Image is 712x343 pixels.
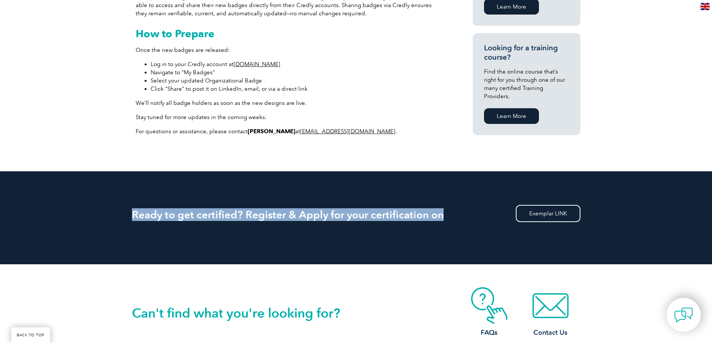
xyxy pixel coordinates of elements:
p: For questions or assistance, please contact at . [136,127,442,135]
a: Learn More [484,108,539,124]
strong: [PERSON_NAME] [248,128,295,135]
h3: FAQs [459,328,519,337]
li: Navigate to “My Badges” [151,68,442,77]
li: Select your updated Organizational Badge [151,77,442,85]
p: Find the online course that’s right for you through one of our many certified Training Providers. [484,68,569,100]
p: Stay tuned for more updates in the coming weeks. [136,113,442,121]
a: BACK TO TOP [11,327,50,343]
a: [EMAIL_ADDRESS][DOMAIN_NAME] [300,128,395,135]
img: contact-chat.png [674,306,693,324]
a: Contact Us [521,287,580,337]
img: contact-email.webp [521,287,580,324]
h3: Contact Us [521,328,580,337]
img: contact-faq.webp [459,287,519,324]
a: Exemplar LINK [516,205,580,222]
p: Once the new badges are released: [136,46,442,54]
p: We’ll notify all badge holders as soon as the new designs are live. [136,99,442,107]
a: [DOMAIN_NAME] [234,61,280,68]
h2: Ready to get certified? Register & Apply for your certification on [132,209,580,221]
a: FAQs [459,287,519,337]
li: Click “Share” to post it on LinkedIn, email, or via a direct link [151,85,442,93]
strong: How to Prepare [136,27,215,40]
h3: Looking for a training course? [484,43,569,62]
h2: Can't find what you're looking for? [132,307,356,319]
img: en [700,3,710,10]
li: Log in to your Credly account at [151,60,442,68]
